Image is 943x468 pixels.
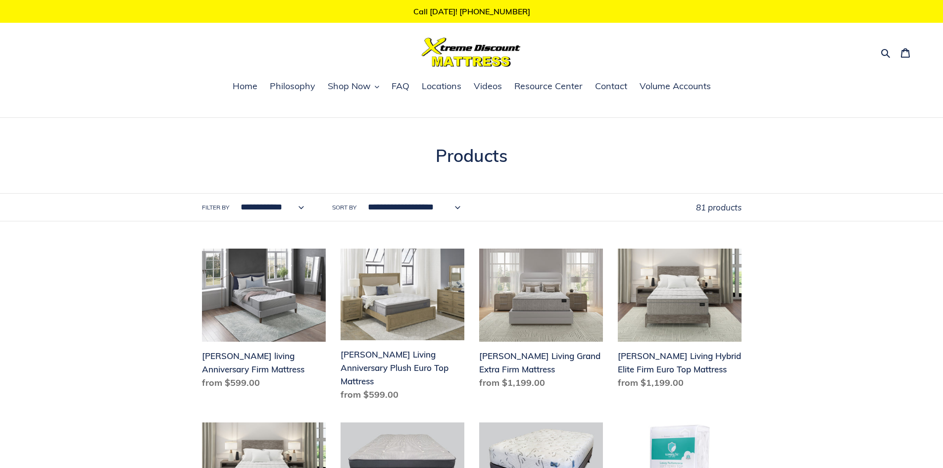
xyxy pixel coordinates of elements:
[265,79,320,94] a: Philosophy
[640,80,711,92] span: Volume Accounts
[270,80,315,92] span: Philosophy
[392,80,409,92] span: FAQ
[595,80,627,92] span: Contact
[328,80,371,92] span: Shop Now
[514,80,583,92] span: Resource Center
[387,79,414,94] a: FAQ
[436,145,507,166] span: Products
[228,79,262,94] a: Home
[422,38,521,67] img: Xtreme Discount Mattress
[635,79,716,94] a: Volume Accounts
[323,79,384,94] button: Shop Now
[422,80,461,92] span: Locations
[233,80,257,92] span: Home
[479,249,603,393] a: Scott Living Grand Extra Firm Mattress
[590,79,632,94] a: Contact
[332,203,356,212] label: Sort by
[417,79,466,94] a: Locations
[474,80,502,92] span: Videos
[341,249,464,405] a: Scott Living Anniversary Plush Euro Top Mattress
[509,79,588,94] a: Resource Center
[618,249,742,393] a: Scott Living Hybrid Elite Firm Euro Top Mattress
[469,79,507,94] a: Videos
[202,249,326,393] a: Scott living Anniversary Firm Mattress
[696,202,742,212] span: 81 products
[202,203,229,212] label: Filter by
